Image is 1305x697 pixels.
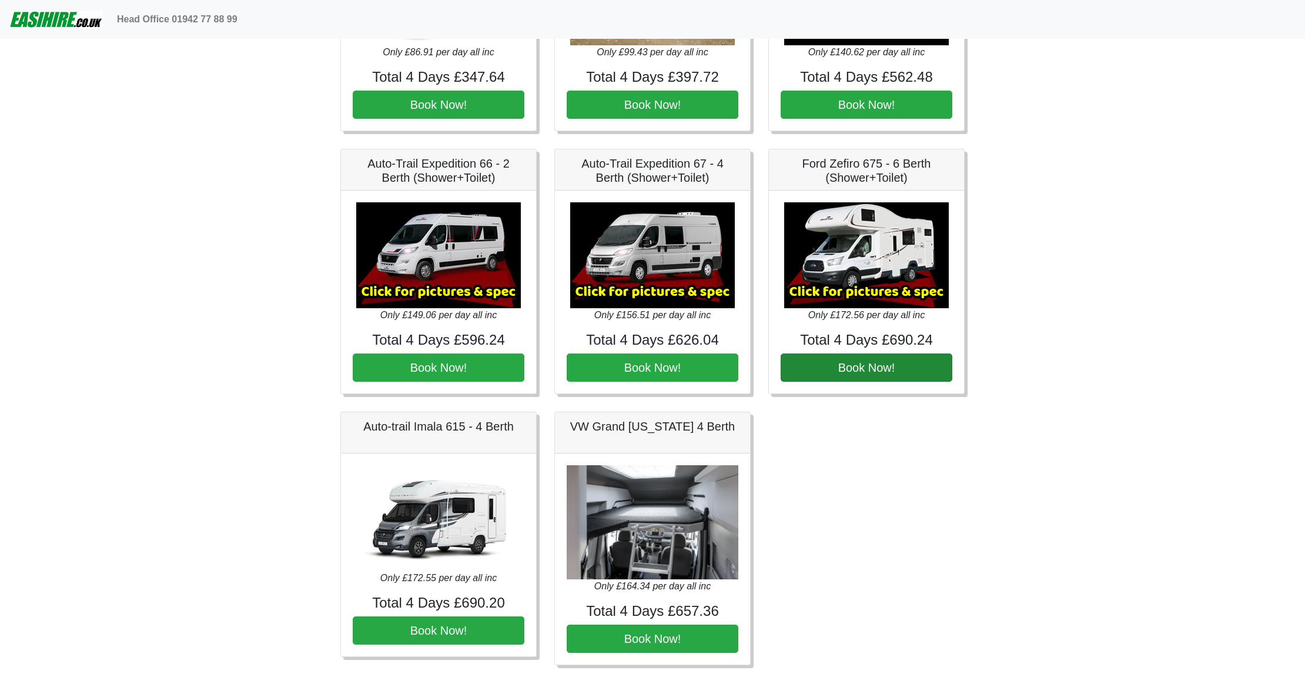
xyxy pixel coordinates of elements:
h4: Total 4 Days £562.48 [781,69,952,86]
b: Head Office 01942 77 88 99 [117,14,237,24]
button: Book Now! [353,353,524,382]
h5: VW Grand [US_STATE] 4 Berth [567,419,738,433]
button: Book Now! [567,353,738,382]
button: Book Now! [781,91,952,119]
h4: Total 4 Days £690.20 [353,595,524,612]
i: Only £156.51 per day all inc [594,310,711,320]
img: easihire_logo_small.png [9,8,103,31]
img: Auto-trail Imala 615 - 4 Berth [356,465,521,571]
i: Only £140.62 per day all inc [808,47,925,57]
h4: Total 4 Days £657.36 [567,603,738,620]
i: Only £172.55 per day all inc [380,573,497,583]
h4: Total 4 Days £626.04 [567,332,738,349]
img: VW Grand California 4 Berth [567,465,738,580]
i: Only £86.91 per day all inc [383,47,494,57]
h4: Total 4 Days £347.64 [353,69,524,86]
i: Only £99.43 per day all inc [597,47,708,57]
img: Auto-Trail Expedition 67 - 4 Berth (Shower+Toilet) [570,202,735,308]
button: Book Now! [353,91,524,119]
h4: Total 4 Days £690.24 [781,332,952,349]
img: Auto-Trail Expedition 66 - 2 Berth (Shower+Toilet) [356,202,521,308]
img: Ford Zefiro 675 - 6 Berth (Shower+Toilet) [784,202,949,308]
h5: Auto-trail Imala 615 - 4 Berth [353,419,524,433]
i: Only £164.34 per day all inc [594,581,711,591]
h5: Auto-Trail Expedition 67 - 4 Berth (Shower+Toilet) [567,156,738,185]
h4: Total 4 Days £596.24 [353,332,524,349]
h4: Total 4 Days £397.72 [567,69,738,86]
i: Only £149.06 per day all inc [380,310,497,320]
h5: Auto-Trail Expedition 66 - 2 Berth (Shower+Toilet) [353,156,524,185]
h5: Ford Zefiro 675 - 6 Berth (Shower+Toilet) [781,156,952,185]
button: Book Now! [781,353,952,382]
button: Book Now! [567,625,738,653]
i: Only £172.56 per day all inc [808,310,925,320]
button: Book Now! [353,616,524,645]
a: Head Office 01942 77 88 99 [112,8,242,31]
button: Book Now! [567,91,738,119]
